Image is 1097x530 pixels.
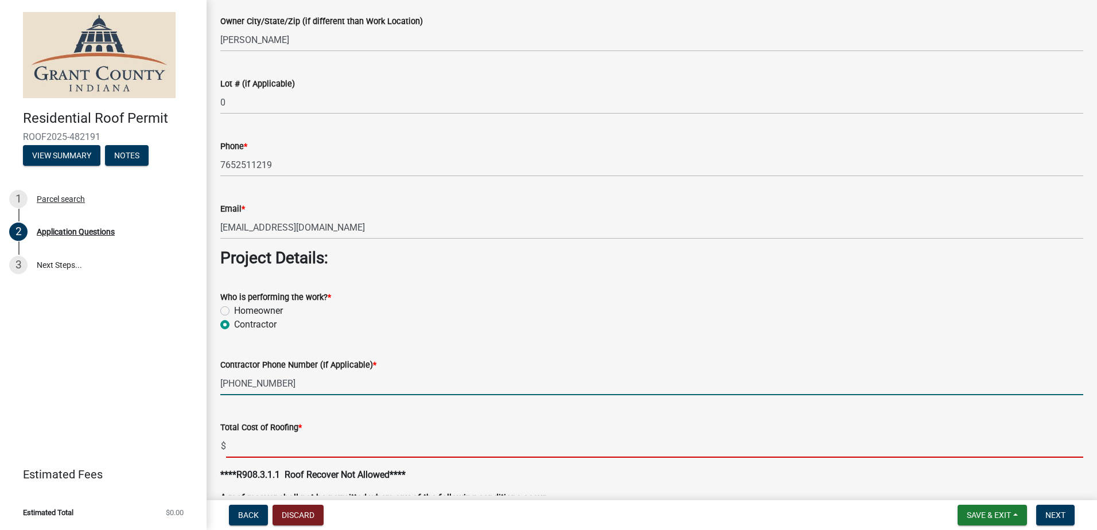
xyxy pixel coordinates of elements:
[958,505,1027,525] button: Save & Exit
[105,151,149,161] wm-modal-confirm: Notes
[220,469,406,480] strong: ****R908.3.1.1 Roof Recover Not Allowed****
[967,510,1011,520] span: Save & Exit
[220,492,548,503] strong: A roof recover shall not be permitted where any of the following conditions occur:
[220,434,227,458] span: $
[220,80,295,88] label: Lot # (if Applicable)
[37,195,85,203] div: Parcel search
[234,318,277,332] label: Contractor
[220,18,423,26] label: Owner City/State/Zip (if different than Work Location)
[9,256,28,274] div: 3
[220,143,247,151] label: Phone
[23,12,176,98] img: Grant County, Indiana
[238,510,259,520] span: Back
[220,424,302,432] label: Total Cost of Roofing
[23,131,184,142] span: ROOF2025-482191
[220,294,331,302] label: Who is performing the work?
[229,505,268,525] button: Back
[23,145,100,166] button: View Summary
[1045,510,1065,520] span: Next
[166,509,184,516] span: $0.00
[220,361,376,369] label: Contractor Phone Number (If Applicable)
[23,151,100,161] wm-modal-confirm: Summary
[220,205,245,213] label: Email
[37,228,115,236] div: Application Questions
[273,505,324,525] button: Discard
[1036,505,1075,525] button: Next
[220,248,328,267] strong: Project Details:
[9,463,188,486] a: Estimated Fees
[9,223,28,241] div: 2
[23,509,73,516] span: Estimated Total
[234,304,283,318] label: Homeowner
[9,190,28,208] div: 1
[105,145,149,166] button: Notes
[23,110,197,127] h4: Residential Roof Permit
